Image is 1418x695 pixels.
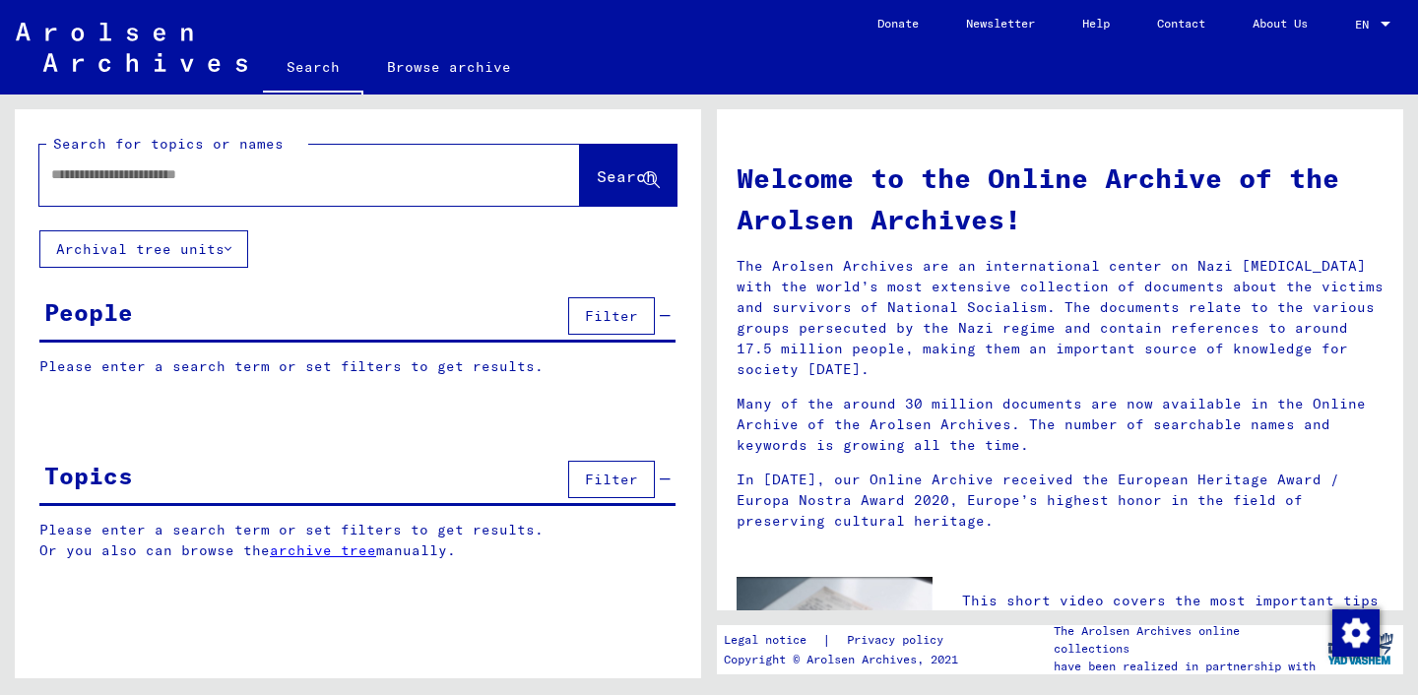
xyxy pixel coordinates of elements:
[831,630,967,651] a: Privacy policy
[1332,609,1380,657] img: Change consent
[39,520,677,561] p: Please enter a search term or set filters to get results. Or you also can browse the manually.
[1323,624,1397,673] img: yv_logo.png
[53,135,284,153] mat-label: Search for topics or names
[724,630,967,651] div: |
[737,256,1384,380] p: The Arolsen Archives are an international center on Nazi [MEDICAL_DATA] with the world’s most ext...
[597,166,656,186] span: Search
[585,471,638,488] span: Filter
[44,458,133,493] div: Topics
[737,394,1384,456] p: Many of the around 30 million documents are now available in the Online Archive of the Arolsen Ar...
[737,577,933,683] img: video.jpg
[568,461,655,498] button: Filter
[44,294,133,330] div: People
[724,651,967,668] p: Copyright © Arolsen Archives, 2021
[585,307,638,325] span: Filter
[1054,658,1318,675] p: have been realized in partnership with
[580,145,677,206] button: Search
[39,230,248,268] button: Archival tree units
[1355,18,1377,32] span: EN
[568,297,655,335] button: Filter
[263,43,363,95] a: Search
[270,541,376,559] a: archive tree
[724,630,822,651] a: Legal notice
[363,43,535,91] a: Browse archive
[962,591,1384,632] p: This short video covers the most important tips for searching the Online Archive.
[39,356,676,377] p: Please enter a search term or set filters to get results.
[16,23,247,72] img: Arolsen_neg.svg
[1054,622,1318,658] p: The Arolsen Archives online collections
[737,158,1384,240] h1: Welcome to the Online Archive of the Arolsen Archives!
[737,470,1384,532] p: In [DATE], our Online Archive received the European Heritage Award / Europa Nostra Award 2020, Eu...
